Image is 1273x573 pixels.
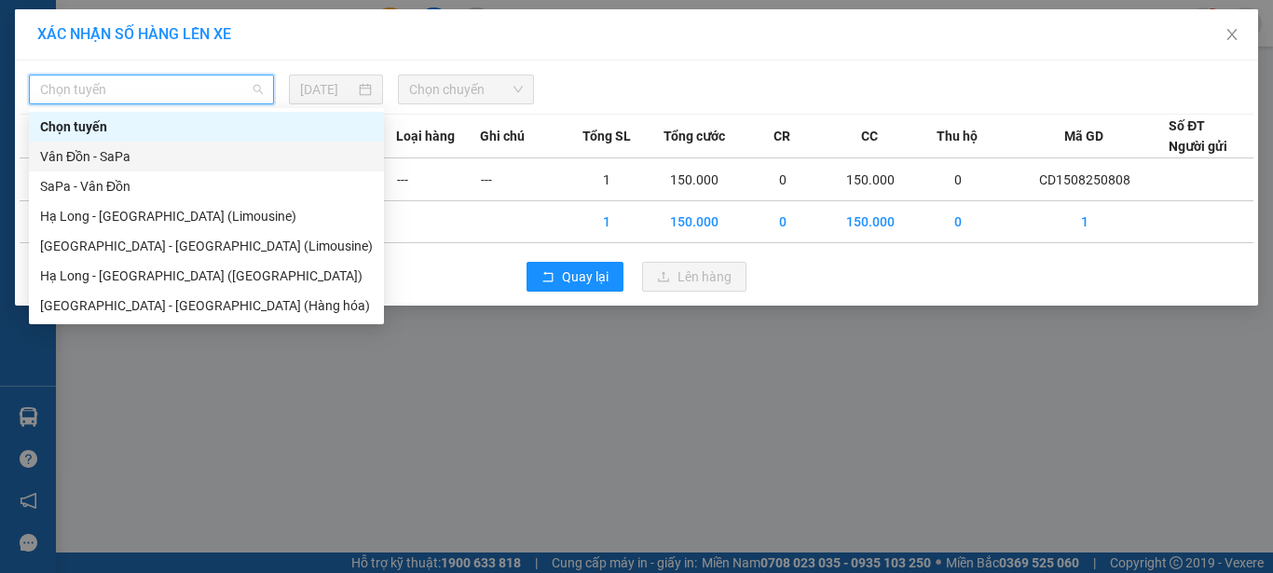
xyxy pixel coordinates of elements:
strong: 0888 827 827 - 0848 827 827 [76,88,224,120]
span: Tổng SL [582,126,631,146]
div: [GEOGRAPHIC_DATA] - [GEOGRAPHIC_DATA] (Hàng hóa) [40,295,373,316]
span: Quay lại [562,266,609,287]
td: --- [396,158,481,201]
button: uploadLên hàng [642,262,746,292]
span: Chọn chuyến [409,75,524,103]
input: 15/08/2025 [300,79,354,100]
span: close [1225,27,1239,42]
div: Vân Đồn - SaPa [40,146,373,167]
div: Hà Nội - Hạ Long (Limousine) [29,231,384,261]
strong: Công ty TNHH Phúc Xuyên [57,9,212,49]
span: CR [773,126,790,146]
span: Tổng cước [664,126,725,146]
span: Thu hộ [937,126,978,146]
span: Mã GD [1064,126,1103,146]
strong: 024 3236 3236 - [47,71,225,103]
div: Chọn tuyến [29,112,384,142]
div: Hạ Long - Hà Nội (Hàng hóa) [29,261,384,291]
div: Hạ Long - [GEOGRAPHIC_DATA] ([GEOGRAPHIC_DATA]) [40,266,373,286]
td: 150.000 [649,201,740,243]
td: 0 [740,158,825,201]
td: 150.000 [825,158,916,201]
div: Hà Nội - Hạ Long (Hàng hóa) [29,291,384,321]
td: 150.000 [825,201,916,243]
div: [GEOGRAPHIC_DATA] - [GEOGRAPHIC_DATA] (Limousine) [40,236,373,256]
button: rollbackQuay lại [527,262,623,292]
button: Close [1206,9,1258,61]
td: 1 [565,201,650,243]
span: rollback [541,270,554,285]
td: --- [480,158,565,201]
td: 150.000 [649,158,740,201]
td: 1 [1000,201,1169,243]
td: CD1508250808 [1000,158,1169,201]
span: XÁC NHẬN SỐ HÀNG LÊN XE [37,25,231,43]
div: Hạ Long - Hà Nội (Limousine) [29,201,384,231]
div: Hạ Long - [GEOGRAPHIC_DATA] (Limousine) [40,206,373,226]
span: CC [861,126,878,146]
span: Gửi hàng Hạ Long: Hotline: [43,125,226,157]
div: SaPa - Vân Đồn [29,171,384,201]
td: 0 [916,158,1001,201]
span: Chọn tuyến [40,75,263,103]
td: 1 [565,158,650,201]
span: Loại hàng [396,126,455,146]
span: Gửi hàng [GEOGRAPHIC_DATA]: Hotline: [46,54,225,120]
td: 0 [916,201,1001,243]
div: Vân Đồn - SaPa [29,142,384,171]
div: Chọn tuyến [40,116,373,137]
td: 0 [740,201,825,243]
div: SaPa - Vân Đồn [40,176,373,197]
div: Số ĐT Người gửi [1169,116,1227,157]
span: Ghi chú [480,126,525,146]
